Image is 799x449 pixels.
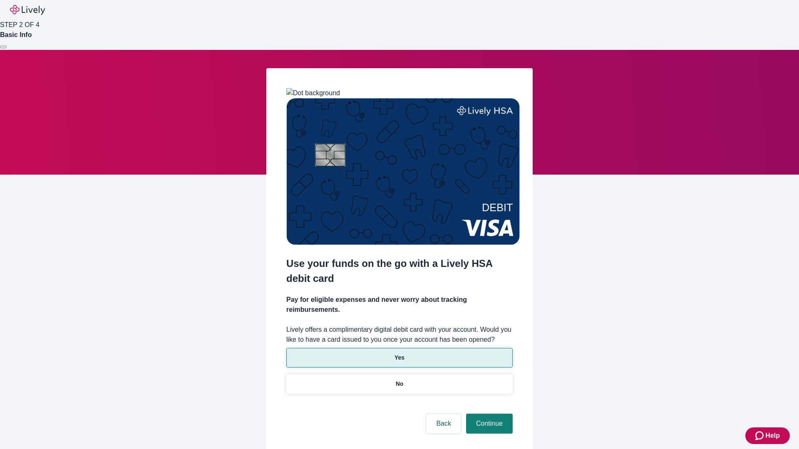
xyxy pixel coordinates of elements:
[10,5,45,15] img: Lively
[286,98,520,245] img: Debit card
[286,295,513,315] h4: Pay for eligible expenses and never worry about tracking reimbursements.
[745,427,790,444] button: Zendesk support iconHelp
[286,256,513,286] h2: Use your funds on the go with a Lively HSA debit card
[466,414,513,434] button: Continue
[426,414,461,434] button: Back
[765,431,780,441] span: Help
[286,325,513,345] label: Lively offers a complimentary digital debit card with your account. Would you like to have a card...
[286,88,340,98] img: Dot background
[396,380,404,388] p: No
[395,353,404,362] p: Yes
[286,348,513,368] button: Yes
[286,374,513,394] button: No
[755,431,765,441] svg: Zendesk support icon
